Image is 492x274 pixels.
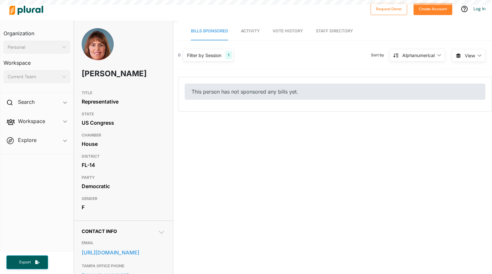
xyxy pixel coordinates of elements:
a: Create Account [414,5,452,12]
h3: CHAMBER [82,131,166,139]
span: Vote History [273,29,303,33]
span: Export [15,260,35,265]
a: Staff Directory [316,22,353,40]
div: This person has not sponsored any bills yet. [185,84,485,100]
h1: [PERSON_NAME] [82,64,132,83]
a: Vote History [273,22,303,40]
button: Export [6,255,48,269]
span: View [465,52,475,59]
div: Representative [82,97,166,106]
h3: TITLE [82,89,166,97]
a: Request Demo [371,5,407,12]
div: Current Team [8,73,60,80]
h2: Search [18,98,35,105]
a: Log In [473,6,486,12]
h3: STATE [82,110,166,118]
div: 0 [178,52,181,58]
h3: Organization [4,24,70,38]
div: Personal [8,44,60,51]
a: Bills Sponsored [191,22,228,40]
button: Request Demo [371,3,407,15]
h3: EMAIL [82,239,166,247]
h3: PARTY [82,174,166,181]
div: House [82,139,166,149]
h3: DISTRICT [82,153,166,160]
h3: Workspace [4,54,70,68]
div: Alphanumerical [402,52,435,59]
div: US Congress [82,118,166,128]
img: Headshot of Kathy Castor [82,28,114,67]
button: Create Account [414,3,452,15]
span: Bills Sponsored [191,29,228,33]
div: 1 [225,51,232,59]
span: Contact Info [82,228,117,234]
h3: GENDER [82,195,166,203]
div: F [82,203,166,212]
a: Activity [241,22,260,40]
a: [URL][DOMAIN_NAME] [82,248,166,257]
div: Filter by Session [187,52,221,59]
h3: TAMPA OFFICE PHONE [82,262,166,270]
span: Sort by [371,52,389,58]
span: Activity [241,29,260,33]
div: FL-14 [82,160,166,170]
div: Democratic [82,181,166,191]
